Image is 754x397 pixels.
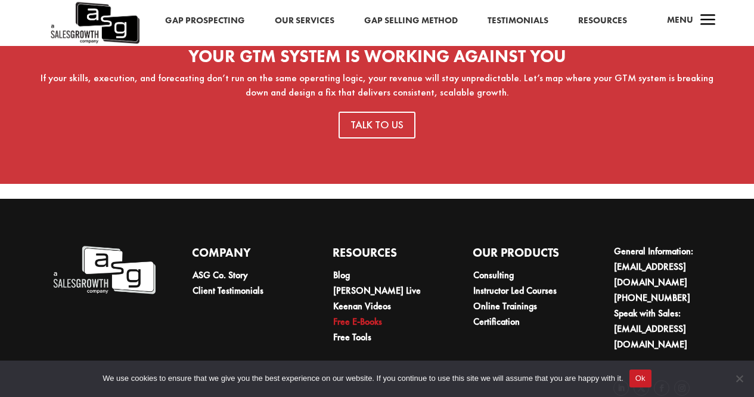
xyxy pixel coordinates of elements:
[103,373,623,384] span: We use cookies to ensure that we give you the best experience on our website. If you continue to ...
[614,322,687,350] a: [EMAIL_ADDRESS][DOMAIN_NAME]
[614,260,687,288] a: [EMAIL_ADDRESS][DOMAIN_NAME]
[165,13,245,29] a: Gap Prospecting
[614,244,717,290] li: General Information:
[333,244,436,267] h4: Resources
[629,370,651,387] button: Ok
[696,9,720,33] span: a
[488,13,548,29] a: Testimonials
[473,269,514,281] a: Consulting
[364,13,458,29] a: Gap Selling Method
[36,71,718,100] p: If your skills, execution, and forecasting don’t run on the same operating logic, your revenue wi...
[333,284,421,297] a: [PERSON_NAME] Live
[36,48,718,71] h2: Your GTM System Is Working Against You
[733,373,745,384] span: No
[473,244,576,267] h4: Our Products
[193,269,248,281] a: ASG Co. Story
[473,300,537,312] a: Online Trainings
[614,291,690,304] a: [PHONE_NUMBER]
[473,284,557,297] a: Instructor Led Courses
[339,112,415,139] a: Talk to Us
[193,284,263,297] a: Client Testimonials
[192,244,296,267] h4: Company
[275,13,334,29] a: Our Services
[333,300,391,312] a: Keenan Videos
[614,306,717,352] li: Speak with Sales:
[52,244,156,296] img: A Sales Growth Company
[333,331,371,343] a: Free Tools
[473,315,520,328] a: Certification
[333,269,350,281] a: Blog
[578,13,627,29] a: Resources
[333,315,382,328] a: Free E-Books
[667,14,693,26] span: Menu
